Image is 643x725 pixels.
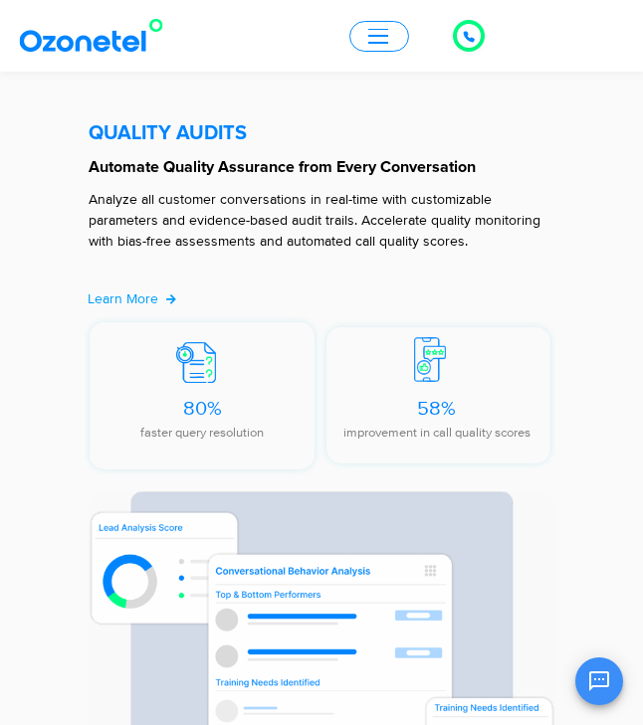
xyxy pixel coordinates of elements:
[417,397,456,421] span: 58%
[332,424,540,444] p: improvement in call quality scores
[575,657,623,705] button: Open chat
[89,159,476,175] strong: Automate Quality Assurance from Every Conversation
[100,424,305,444] p: faster query resolution
[183,397,222,421] span: 80%
[176,342,216,384] img: 80%
[89,123,554,143] h5: QUALITY AUDITS
[89,189,554,252] p: Analyze all customer conversations in real-time with customizable parameters and evidence-based a...
[88,288,176,309] a: Learn More
[88,290,158,307] span: Learn More
[414,337,446,381] img: 58%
